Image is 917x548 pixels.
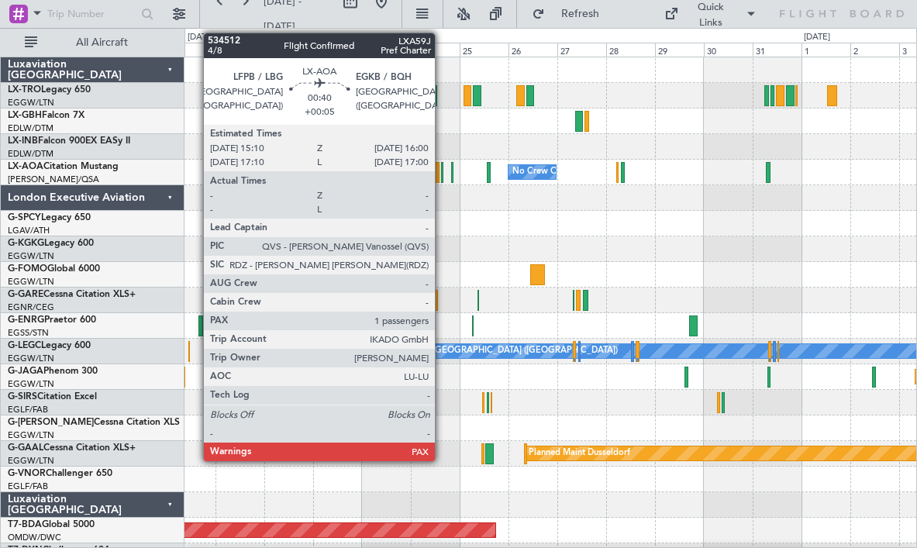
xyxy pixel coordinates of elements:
[8,367,98,376] a: G-JAGAPhenom 300
[8,239,94,248] a: G-KGKGLegacy 600
[8,239,44,248] span: G-KGKG
[8,455,54,467] a: EGGW/LTN
[655,43,704,57] div: 29
[313,43,362,57] div: 22
[8,315,44,325] span: G-ENRG
[8,302,54,313] a: EGNR/CEG
[8,250,54,262] a: EGGW/LTN
[8,225,50,236] a: LGAV/ATH
[8,290,43,299] span: G-GARE
[8,162,43,171] span: LX-AOA
[8,404,48,415] a: EGLF/FAB
[529,442,630,465] div: Planned Maint Dusseldorf
[8,136,130,146] a: LX-INBFalcon 900EX EASy II
[802,43,850,57] div: 1
[704,43,753,57] div: 30
[8,469,46,478] span: G-VNOR
[8,111,42,120] span: LX-GBH
[606,43,655,57] div: 28
[17,30,168,55] button: All Aircraft
[512,160,767,184] div: No Crew Ostend-[GEOGRAPHIC_DATA] ([GEOGRAPHIC_DATA])
[8,341,41,350] span: G-LEGC
[804,31,830,44] div: [DATE]
[264,43,313,57] div: 21
[8,327,49,339] a: EGSS/STN
[8,429,54,441] a: EGGW/LTN
[411,43,460,57] div: 24
[215,43,264,57] div: 20
[8,469,112,478] a: G-VNORChallenger 650
[167,43,215,57] div: 19
[8,85,41,95] span: LX-TRO
[8,276,54,288] a: EGGW/LTN
[362,43,411,57] div: 23
[657,2,765,26] button: Quick Links
[8,111,84,120] a: LX-GBHFalcon 7X
[8,264,100,274] a: G-FOMOGlobal 6000
[40,37,164,48] span: All Aircraft
[8,290,136,299] a: G-GARECessna Citation XLS+
[8,136,38,146] span: LX-INB
[366,339,618,363] div: A/C Unavailable [GEOGRAPHIC_DATA] ([GEOGRAPHIC_DATA])
[8,122,53,134] a: EDLW/DTM
[8,367,43,376] span: G-JAGA
[8,162,119,171] a: LX-AOACitation Mustang
[460,43,508,57] div: 25
[8,174,99,185] a: [PERSON_NAME]/QSA
[8,378,54,390] a: EGGW/LTN
[548,9,613,19] span: Refresh
[508,43,557,57] div: 26
[8,315,96,325] a: G-ENRGPraetor 600
[8,392,37,402] span: G-SIRS
[8,532,61,543] a: OMDW/DWC
[8,85,91,95] a: LX-TROLegacy 650
[8,341,91,350] a: G-LEGCLegacy 600
[8,353,54,364] a: EGGW/LTN
[525,2,618,26] button: Refresh
[557,43,606,57] div: 27
[8,148,53,160] a: EDLW/DTM
[8,97,54,109] a: EGGW/LTN
[188,31,214,44] div: [DATE]
[47,2,136,26] input: Trip Number
[8,264,47,274] span: G-FOMO
[8,443,136,453] a: G-GAALCessna Citation XLS+
[8,213,91,222] a: G-SPCYLegacy 650
[8,481,48,492] a: EGLF/FAB
[8,213,41,222] span: G-SPCY
[8,520,95,529] a: T7-BDAGlobal 5000
[8,443,43,453] span: G-GAAL
[8,520,42,529] span: T7-BDA
[850,43,899,57] div: 2
[753,43,802,57] div: 31
[8,418,94,427] span: G-[PERSON_NAME]
[8,392,97,402] a: G-SIRSCitation Excel
[8,418,180,427] a: G-[PERSON_NAME]Cessna Citation XLS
